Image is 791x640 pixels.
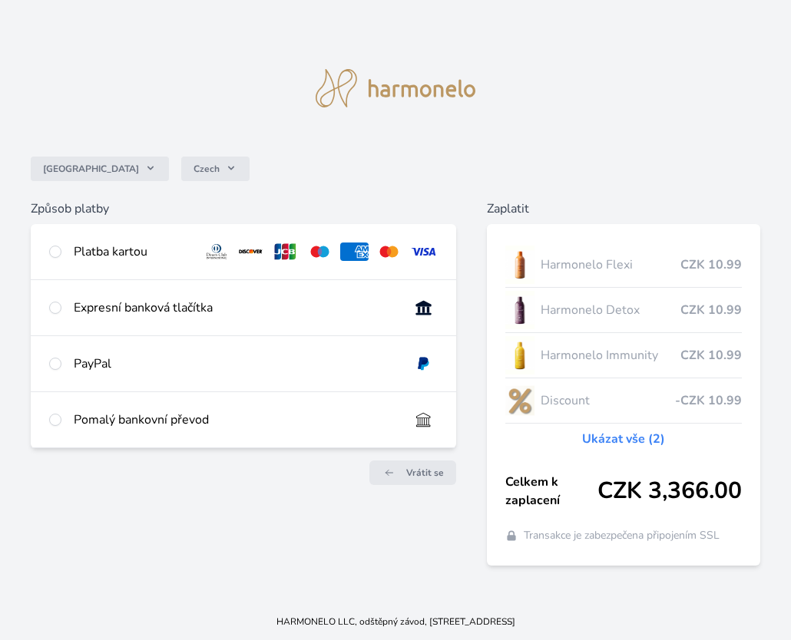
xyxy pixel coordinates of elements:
[541,301,680,319] span: Harmonelo Detox
[194,163,220,175] span: Czech
[31,200,456,218] h6: Způsob platby
[505,381,535,420] img: discount-lo.png
[271,242,300,261] img: jcb.svg
[505,336,535,374] img: IMMUNITY_se_stinem_x-lo.jpg
[375,242,403,261] img: mc.svg
[74,355,397,373] div: PayPal
[74,242,190,261] div: Platba kartou
[541,346,680,365] span: Harmonelo Immunity
[369,460,456,485] a: Vrátit se
[505,473,597,510] span: Celkem k zaplacení
[409,355,438,373] img: paypal.svg
[505,246,535,284] img: CLEAN_FLEXI_se_stinem_x-hi_(1)-lo.jpg
[203,242,231,261] img: diners.svg
[505,291,535,329] img: DETOX_se_stinem_x-lo.jpg
[181,157,250,181] button: Czech
[597,477,742,505] span: CZK 3,366.00
[409,411,438,429] img: bankTransfer_IBAN.svg
[31,157,169,181] button: [GEOGRAPHIC_DATA]
[680,256,742,274] span: CZK 10.99
[409,299,438,317] img: onlineBanking_CZ.svg
[306,242,334,261] img: maestro.svg
[316,69,475,107] img: logo.svg
[524,528,720,543] span: Transakce je zabezpečena připojením SSL
[74,411,397,429] div: Pomalý bankovní převod
[680,346,742,365] span: CZK 10.99
[582,430,665,448] a: Ukázat vše (2)
[43,163,139,175] span: [GEOGRAPHIC_DATA]
[409,242,438,261] img: visa.svg
[541,391,675,410] span: Discount
[680,301,742,319] span: CZK 10.99
[340,242,369,261] img: amex.svg
[406,467,444,479] span: Vrátit se
[675,391,742,410] span: -CZK 10.99
[487,200,760,218] h6: Zaplatit
[74,299,397,317] div: Expresní banková tlačítka
[541,256,680,274] span: Harmonelo Flexi
[237,242,265,261] img: discover.svg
